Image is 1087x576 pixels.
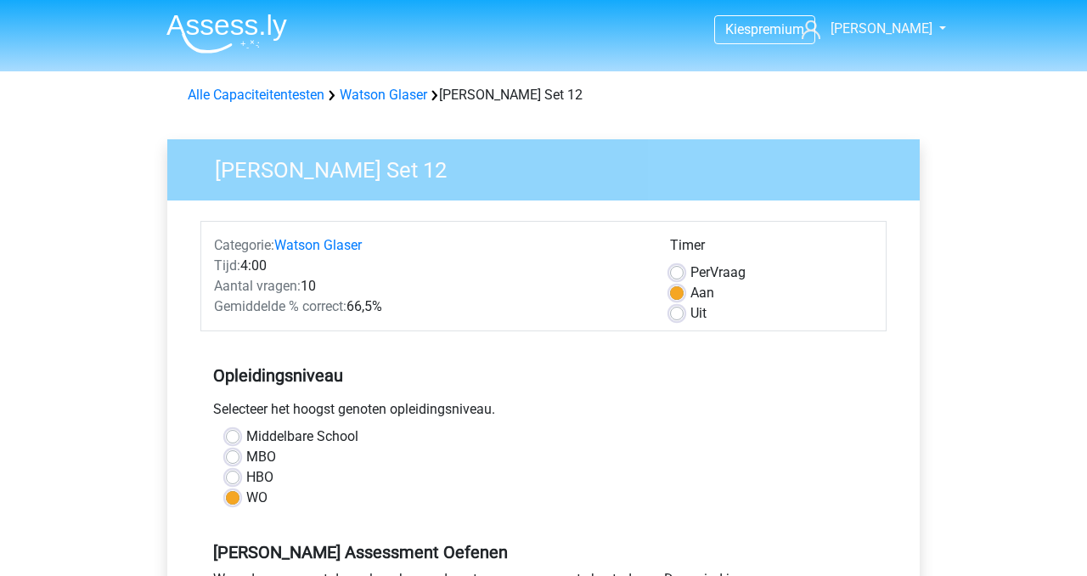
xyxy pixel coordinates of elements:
[725,21,751,37] span: Kies
[213,542,874,562] h5: [PERSON_NAME] Assessment Oefenen
[201,296,657,317] div: 66,5%
[214,257,240,274] span: Tijd:
[246,426,358,447] label: Middelbare School
[200,399,887,426] div: Selecteer het hoogst genoten opleidingsniveau.
[188,87,324,103] a: Alle Capaciteitentesten
[166,14,287,54] img: Assessly
[751,21,804,37] span: premium
[246,488,268,508] label: WO
[715,18,814,41] a: Kiespremium
[246,447,276,467] label: MBO
[670,235,873,263] div: Timer
[690,264,710,280] span: Per
[214,237,274,253] span: Categorie:
[274,237,362,253] a: Watson Glaser
[690,283,714,303] label: Aan
[201,276,657,296] div: 10
[831,20,932,37] span: [PERSON_NAME]
[181,85,906,105] div: [PERSON_NAME] Set 12
[795,19,934,39] a: [PERSON_NAME]
[690,303,707,324] label: Uit
[214,278,301,294] span: Aantal vragen:
[246,467,273,488] label: HBO
[213,359,874,392] h5: Opleidingsniveau
[690,263,746,283] label: Vraag
[201,256,657,276] div: 4:00
[194,150,907,184] h3: [PERSON_NAME] Set 12
[340,87,427,103] a: Watson Glaser
[214,298,346,314] span: Gemiddelde % correct:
